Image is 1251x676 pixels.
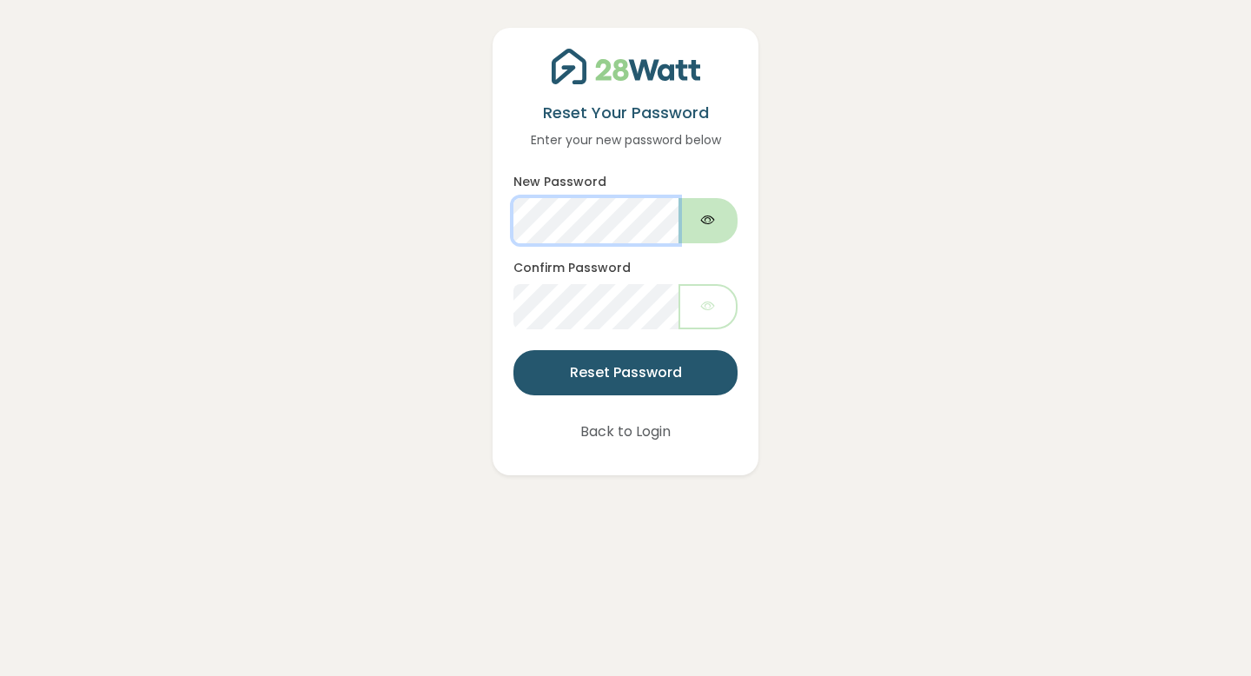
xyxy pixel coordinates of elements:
img: 28Watt [552,49,700,84]
label: New Password [513,173,606,191]
label: Confirm Password [513,259,631,277]
p: Enter your new password below [513,130,738,149]
button: Reset Password [513,350,738,395]
h5: Reset Your Password [513,102,738,123]
button: Back to Login [558,409,693,454]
